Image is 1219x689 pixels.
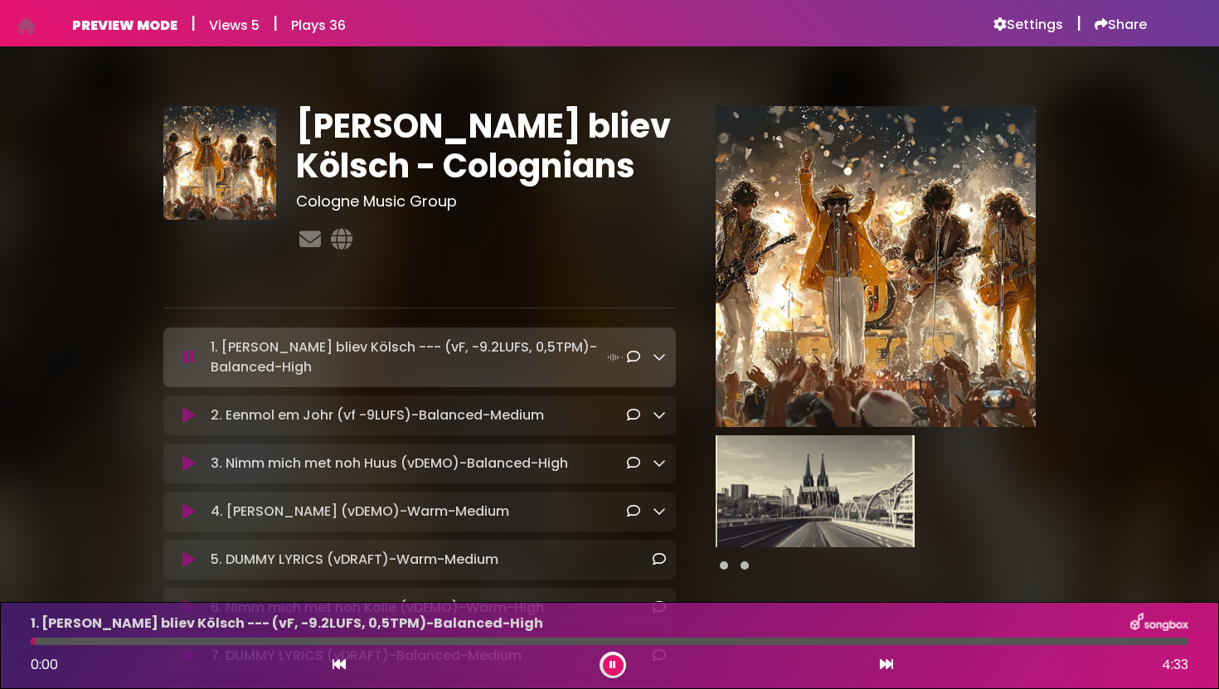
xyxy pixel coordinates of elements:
p: 6. Nimm mich met noh Kölle (vDEMO)-Warm-High [211,598,544,618]
img: songbox-logo-white.png [1130,613,1188,634]
p: 3. Nimm mich met noh Huus (vDEMO)-Balanced-High [211,454,568,473]
img: bj9cZIVSFGdJ3k2YEuQL [716,435,915,547]
span: 0:00 [31,655,58,674]
img: Main Media [716,106,1036,426]
h6: Plays 36 [291,17,346,33]
a: Settings [993,17,1063,33]
h5: | [1076,13,1081,33]
img: 7CvscnJpT4ZgYQDj5s5A [163,106,276,219]
h1: [PERSON_NAME] bliev Kölsch - Colognians [296,106,675,186]
p: 1. [PERSON_NAME] bliev Kölsch --- (vF, -9.2LUFS, 0,5TPM)-Balanced-High [211,337,626,377]
h6: Views 5 [209,17,260,33]
a: Share [1095,17,1147,33]
p: 1. [PERSON_NAME] bliev Kölsch --- (vF, -9.2LUFS, 0,5TPM)-Balanced-High [31,614,543,633]
span: 4:33 [1162,655,1188,675]
img: waveform4.gif [604,346,627,369]
h5: | [191,13,196,33]
h3: Cologne Music Group [296,192,675,211]
h6: PREVIEW MODE [72,17,177,33]
h5: | [273,13,278,33]
p: 2. Eenmol em Johr (vf -9LUFS)-Balanced-Medium [211,405,544,425]
p: 5. DUMMY LYRICS (vDRAFT)-Warm-Medium [211,550,498,570]
p: 4. [PERSON_NAME] (vDEMO)-Warm-Medium [211,502,509,522]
